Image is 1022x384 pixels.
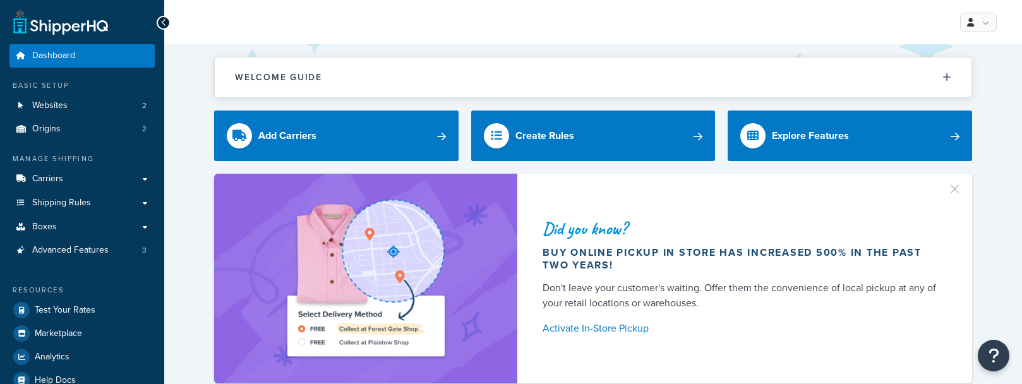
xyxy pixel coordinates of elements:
[32,245,109,256] span: Advanced Features
[35,352,69,363] span: Analytics
[32,174,63,184] span: Carriers
[9,345,155,368] a: Analytics
[728,111,972,161] a: Explore Features
[515,127,574,145] div: Create Rules
[215,57,971,97] button: Welcome Guide
[9,153,155,164] div: Manage Shipping
[214,111,459,161] a: Add Carriers
[9,239,155,262] a: Advanced Features3
[9,322,155,345] a: Marketplace
[9,167,155,191] a: Carriers
[543,220,942,237] div: Did you know?
[9,285,155,296] div: Resources
[251,193,480,364] img: ad-shirt-map-b0359fc47e01cab431d101c4b569394f6a03f54285957d908178d52f29eb9668.png
[258,127,316,145] div: Add Carriers
[543,246,942,272] div: Buy online pickup in store has increased 500% in the past two years!
[142,100,147,111] span: 2
[543,320,942,337] a: Activate In-Store Pickup
[9,117,155,141] li: Origins
[471,111,716,161] a: Create Rules
[978,340,1009,371] button: Open Resource Center
[35,305,95,316] span: Test Your Rates
[32,124,61,135] span: Origins
[9,94,155,117] li: Websites
[35,328,82,339] span: Marketplace
[9,94,155,117] a: Websites2
[9,44,155,68] a: Dashboard
[32,51,75,61] span: Dashboard
[9,80,155,91] div: Basic Setup
[543,280,942,311] div: Don't leave your customer's waiting. Offer them the convenience of local pickup at any of your re...
[142,245,147,256] span: 3
[9,299,155,321] a: Test Your Rates
[235,73,322,82] h2: Welcome Guide
[9,191,155,215] a: Shipping Rules
[9,215,155,239] a: Boxes
[9,117,155,141] a: Origins2
[9,239,155,262] li: Advanced Features
[142,124,147,135] span: 2
[32,100,68,111] span: Websites
[32,198,91,208] span: Shipping Rules
[32,222,57,232] span: Boxes
[772,127,849,145] div: Explore Features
